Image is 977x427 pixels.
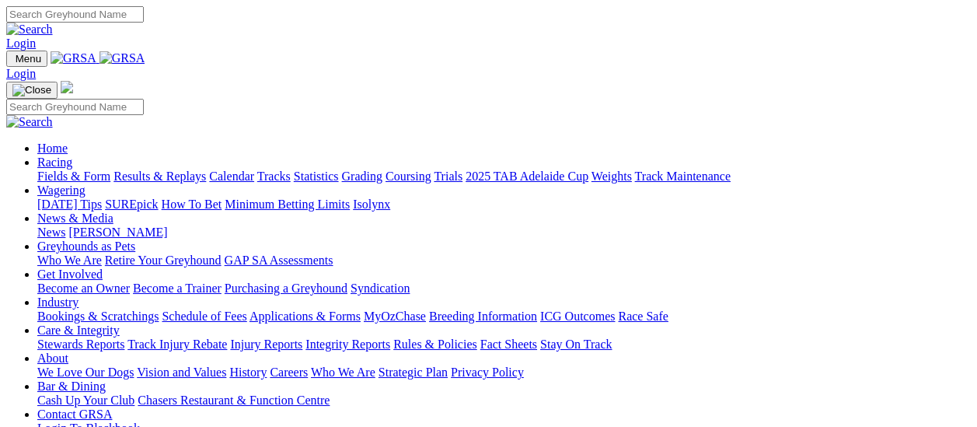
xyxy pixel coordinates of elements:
[37,380,106,393] a: Bar & Dining
[305,338,390,351] a: Integrity Reports
[37,212,113,225] a: News & Media
[635,170,731,183] a: Track Maintenance
[105,254,222,267] a: Retire Your Greyhound
[229,366,267,379] a: History
[162,310,246,323] a: Schedule of Fees
[37,170,971,184] div: Racing
[37,170,110,183] a: Fields & Form
[99,51,145,65] img: GRSA
[6,23,53,37] img: Search
[37,254,971,268] div: Greyhounds as Pets
[12,84,51,96] img: Close
[37,394,134,407] a: Cash Up Your Club
[37,366,134,379] a: We Love Our Dogs
[37,366,971,380] div: About
[225,198,350,211] a: Minimum Betting Limits
[37,310,159,323] a: Bookings & Scratchings
[137,366,226,379] a: Vision and Values
[37,184,85,197] a: Wagering
[591,170,632,183] a: Weights
[480,338,537,351] a: Fact Sheets
[393,338,477,351] a: Rules & Policies
[37,408,112,421] a: Contact GRSA
[351,282,410,295] a: Syndication
[113,170,206,183] a: Results & Replays
[342,170,382,183] a: Grading
[6,51,47,67] button: Toggle navigation
[105,198,158,211] a: SUREpick
[311,366,375,379] a: Who We Are
[364,310,426,323] a: MyOzChase
[37,296,79,309] a: Industry
[37,282,971,296] div: Get Involved
[16,53,41,65] span: Menu
[294,170,339,183] a: Statistics
[37,198,102,211] a: [DATE] Tips
[225,282,347,295] a: Purchasing a Greyhound
[37,282,130,295] a: Become an Owner
[353,198,390,211] a: Isolynx
[6,99,144,115] input: Search
[230,338,302,351] a: Injury Reports
[6,6,144,23] input: Search
[138,394,330,407] a: Chasers Restaurant & Function Centre
[6,82,58,99] button: Toggle navigation
[37,156,72,169] a: Racing
[162,198,222,211] a: How To Bet
[133,282,222,295] a: Become a Trainer
[249,310,361,323] a: Applications & Forms
[37,226,971,240] div: News & Media
[225,254,333,267] a: GAP SA Assessments
[6,67,36,80] a: Login
[540,338,612,351] a: Stay On Track
[386,170,431,183] a: Coursing
[68,226,167,239] a: [PERSON_NAME]
[6,37,36,50] a: Login
[209,170,254,183] a: Calendar
[466,170,588,183] a: 2025 TAB Adelaide Cup
[51,51,96,65] img: GRSA
[37,142,68,155] a: Home
[37,338,971,352] div: Care & Integrity
[37,240,135,253] a: Greyhounds as Pets
[37,268,103,281] a: Get Involved
[37,254,102,267] a: Who We Are
[127,338,227,351] a: Track Injury Rebate
[37,338,124,351] a: Stewards Reports
[540,310,615,323] a: ICG Outcomes
[270,366,308,379] a: Careers
[618,310,668,323] a: Race Safe
[37,310,971,324] div: Industry
[429,310,537,323] a: Breeding Information
[37,198,971,212] div: Wagering
[6,115,53,129] img: Search
[37,226,65,239] a: News
[434,170,462,183] a: Trials
[379,366,448,379] a: Strategic Plan
[37,324,120,337] a: Care & Integrity
[257,170,291,183] a: Tracks
[37,352,68,365] a: About
[37,394,971,408] div: Bar & Dining
[451,366,524,379] a: Privacy Policy
[61,81,73,93] img: logo-grsa-white.png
